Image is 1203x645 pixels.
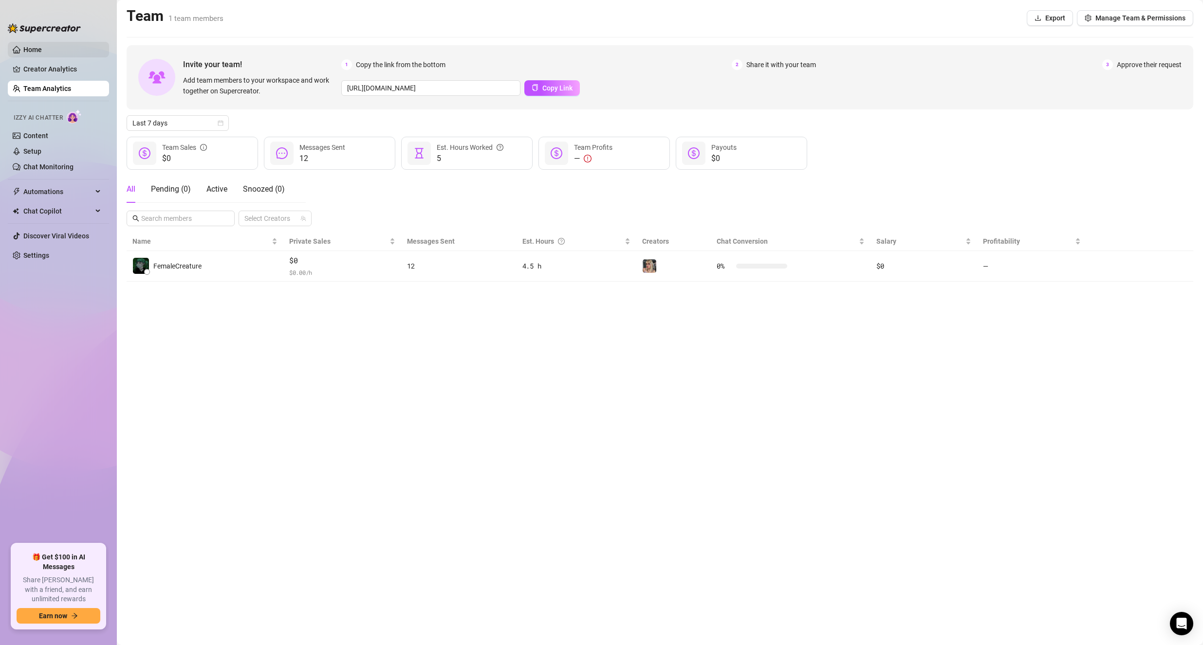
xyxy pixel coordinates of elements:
div: Team Sales [162,142,207,153]
span: Earn now [39,612,67,620]
span: download [1035,15,1041,21]
span: Chat Copilot [23,203,93,219]
span: Snoozed ( 0 ) [243,184,285,194]
span: Name [132,236,270,247]
span: Export [1045,14,1065,22]
div: $0 [876,261,971,271]
span: $ 0.00 /h [289,268,395,277]
span: 1 [341,59,352,70]
span: 5 [437,153,503,164]
a: Chat Monitoring [23,163,74,171]
span: FemaleCreature [153,261,202,271]
th: Creators [636,232,711,251]
span: dollar-circle [688,147,700,159]
div: 4.5 h [522,261,630,271]
img: Chat Copilot [13,208,19,215]
span: 0 % [717,261,732,271]
span: arrow-right [71,612,78,619]
span: $0 [711,153,737,164]
a: Settings [23,251,49,259]
span: Private Sales [289,237,331,245]
span: team [300,215,306,221]
img: logo-BBDzfeDw.svg [8,23,81,33]
img: AI Chatter [67,109,82,124]
span: Approve their request [1117,59,1182,70]
span: thunderbolt [13,188,20,196]
img: Luna [643,259,656,273]
a: Home [23,46,42,54]
td: — [977,251,1087,282]
span: message [276,147,288,159]
span: Messages Sent [407,237,455,245]
span: hourglass [413,147,425,159]
input: Search members [141,213,221,224]
span: Copy Link [542,84,573,92]
span: $0 [289,255,395,267]
span: copy [532,84,538,91]
span: Copy the link from the bottom [356,59,445,70]
div: 12 [407,261,511,271]
span: Add team members to your workspace and work together on Supercreator. [183,75,337,96]
button: Earn nowarrow-right [17,608,100,624]
span: calendar [218,120,223,126]
th: Name [127,232,283,251]
a: Creator Analytics [23,61,101,77]
a: Setup [23,147,41,155]
span: Profitability [983,237,1020,245]
span: 1 team members [168,14,223,23]
h2: Team [127,7,223,25]
span: question-circle [497,142,503,153]
span: dollar-circle [551,147,562,159]
span: Active [206,184,227,194]
div: Pending ( 0 ) [151,183,191,195]
button: Export [1027,10,1073,26]
img: FemaleCreature [133,258,149,274]
span: setting [1085,15,1092,21]
span: Team Profits [574,143,612,151]
span: Izzy AI Chatter [14,113,63,123]
span: Last 7 days [132,116,223,130]
span: info-circle [200,142,207,153]
span: exclamation-circle [584,155,592,162]
span: Manage Team & Permissions [1095,14,1185,22]
a: Discover Viral Videos [23,232,89,240]
a: Team Analytics [23,85,71,92]
div: Est. Hours Worked [437,142,503,153]
span: question-circle [558,236,565,247]
div: All [127,183,135,195]
span: 2 [732,59,742,70]
a: Content [23,132,48,140]
span: Share it with your team [746,59,816,70]
span: Invite your team! [183,58,341,71]
span: Chat Conversion [717,237,768,245]
span: 3 [1102,59,1113,70]
div: — [574,153,612,164]
button: Copy Link [524,80,580,96]
span: 12 [299,153,345,164]
span: Share [PERSON_NAME] with a friend, and earn unlimited rewards [17,575,100,604]
span: dollar-circle [139,147,150,159]
div: Est. Hours [522,236,623,247]
button: Manage Team & Permissions [1077,10,1193,26]
span: Salary [876,237,896,245]
span: Payouts [711,143,737,151]
span: $0 [162,153,207,164]
span: search [132,215,139,222]
div: Open Intercom Messenger [1170,612,1193,635]
span: Messages Sent [299,143,345,151]
span: Automations [23,184,93,199]
span: 🎁 Get $100 in AI Messages [17,553,100,572]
